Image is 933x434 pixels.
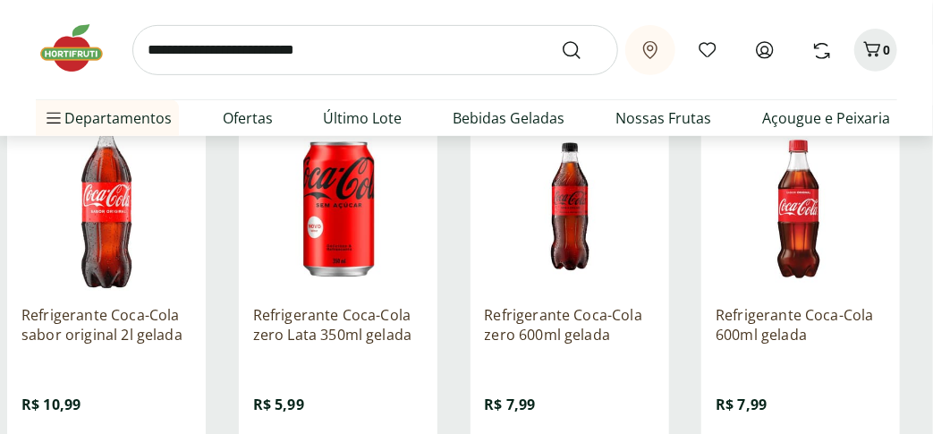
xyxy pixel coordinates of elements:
button: Menu [43,97,64,140]
a: Refrigerante Coca-Cola sabor original 2l gelada [21,305,191,345]
img: Refrigerante Coca-Cola zero Lata 350ml gelada [253,121,423,291]
span: R$ 10,99 [21,395,81,414]
a: Refrigerante Coca-Cola 600ml gelada [716,305,886,345]
a: Açougue e Peixaria [762,107,890,129]
a: Ofertas [223,107,273,129]
a: Refrigerante Coca-Cola zero 600ml gelada [485,305,655,345]
img: Refrigerante Coca-Cola 600ml gelada [716,121,886,291]
span: R$ 7,99 [485,395,536,414]
img: Hortifruti [36,21,125,75]
a: Último Lote [324,107,403,129]
a: Refrigerante Coca-Cola zero Lata 350ml gelada [253,305,423,345]
img: Refrigerante Coca-Cola zero 600ml gelada [485,121,655,291]
button: Carrinho [854,29,897,72]
img: Refrigerante Coca-Cola sabor original 2l gelada [21,121,191,291]
span: 0 [883,41,890,58]
a: Bebidas Geladas [453,107,564,129]
input: search [132,25,618,75]
span: R$ 7,99 [716,395,767,414]
span: R$ 5,99 [253,395,304,414]
span: Departamentos [43,97,172,140]
button: Submit Search [561,39,604,61]
a: Nossas Frutas [615,107,711,129]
